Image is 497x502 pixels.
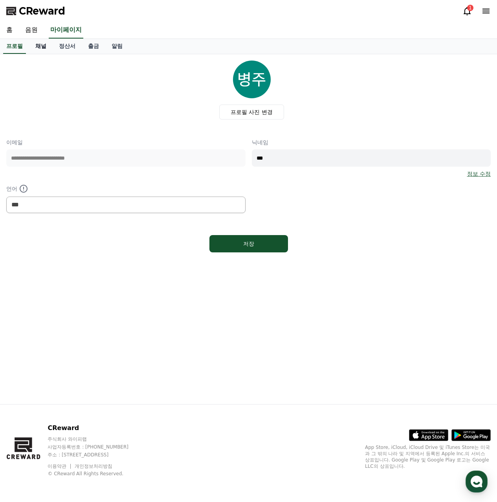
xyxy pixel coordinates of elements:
[121,261,131,267] span: 설정
[105,39,129,54] a: 알림
[19,5,65,17] span: CReward
[219,105,284,120] label: 프로필 사진 변경
[52,249,101,269] a: 대화
[53,39,82,54] a: 정산서
[29,39,53,54] a: 채널
[48,444,143,450] p: 사업자등록번호 : [PHONE_NUMBER]
[25,261,29,267] span: 홈
[467,5,473,11] div: 1
[233,61,271,98] img: profile_image
[49,22,83,39] a: 마이페이지
[252,138,491,146] p: 닉네임
[6,138,246,146] p: 이메일
[462,6,472,16] a: 1
[101,249,151,269] a: 설정
[2,249,52,269] a: 홈
[225,240,272,248] div: 저장
[75,463,112,469] a: 개인정보처리방침
[48,463,72,469] a: 이용약관
[72,261,81,268] span: 대화
[19,22,44,39] a: 음원
[6,184,246,193] p: 언어
[467,170,491,178] a: 정보 수정
[48,471,143,477] p: © CReward All Rights Reserved.
[82,39,105,54] a: 출금
[209,235,288,252] button: 저장
[48,423,143,433] p: CReward
[3,39,26,54] a: 프로필
[6,5,65,17] a: CReward
[48,452,143,458] p: 주소 : [STREET_ADDRESS]
[48,436,143,442] p: 주식회사 와이피랩
[365,444,491,469] p: App Store, iCloud, iCloud Drive 및 iTunes Store는 미국과 그 밖의 나라 및 지역에서 등록된 Apple Inc.의 서비스 상표입니다. Goo...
